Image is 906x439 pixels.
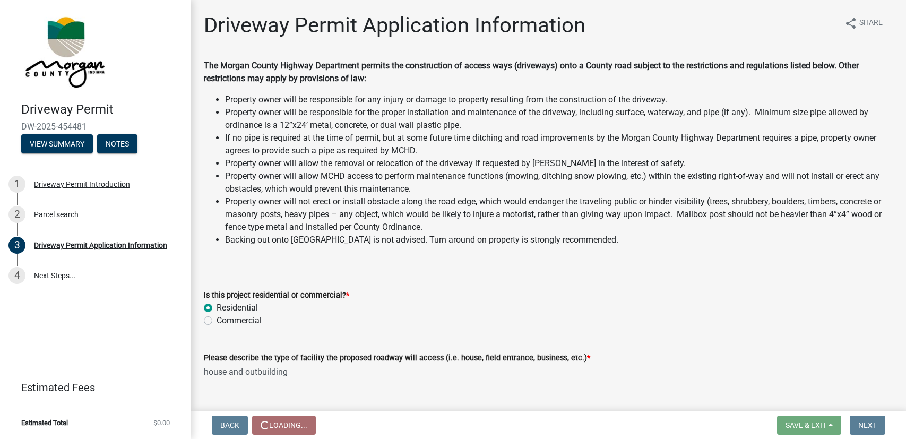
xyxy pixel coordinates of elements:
wm-modal-confirm: Summary [21,140,93,149]
div: Driveway Permit Introduction [34,180,130,188]
button: View Summary [21,134,93,153]
li: Property owner will be responsible for any injury or damage to property resulting from the constr... [225,93,893,106]
label: Residential [217,302,258,314]
span: Next [858,421,877,429]
div: 2 [8,206,25,223]
li: If no pipe is required at the time of permit, but at some future time ditching and road improveme... [225,132,893,157]
strong: The Morgan County Highway Department permits the construction of access ways (driveways) onto a C... [204,61,859,83]
label: Is this project residential or commercial? [204,292,349,299]
a: Estimated Fees [8,377,174,398]
div: Driveway Permit Application Information [34,242,167,249]
span: DW-2025-454481 [21,122,170,132]
i: share [844,17,857,30]
span: Back [220,421,239,429]
span: Share [859,17,883,30]
img: Morgan County, Indiana [21,11,107,91]
label: Please describe the type of facility the proposed roadway will access (i.e. house, field entrance... [204,355,590,362]
li: Backing out onto [GEOGRAPHIC_DATA] is not advised. Turn around on property is strongly recommended. [225,234,893,246]
div: 1 [8,176,25,193]
li: Property owner will not erect or install obstacle along the road edge, which would endanger the t... [225,195,893,234]
h4: Driveway Permit [21,102,183,117]
button: Loading... [252,416,316,435]
label: Commercial [217,314,262,327]
span: Loading... [269,421,307,429]
wm-modal-confirm: Notes [97,140,137,149]
button: shareShare [836,13,891,33]
span: Save & Exit [786,421,826,429]
li: Property owner will allow the removal or relocation of the driveway if requested by [PERSON_NAME]... [225,157,893,170]
span: $0.00 [153,419,170,426]
h1: Driveway Permit Application Information [204,13,585,38]
div: 4 [8,267,25,284]
div: Parcel search [34,211,79,218]
li: Property owner will allow MCHD access to perform maintenance functions (mowing, ditching snow plo... [225,170,893,195]
button: Save & Exit [777,416,841,435]
button: Back [212,416,248,435]
button: Notes [97,134,137,153]
button: Next [850,416,885,435]
span: Estimated Total [21,419,68,426]
div: 3 [8,237,25,254]
li: Property owner will be responsible for the proper installation and maintenance of the driveway, i... [225,106,893,132]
